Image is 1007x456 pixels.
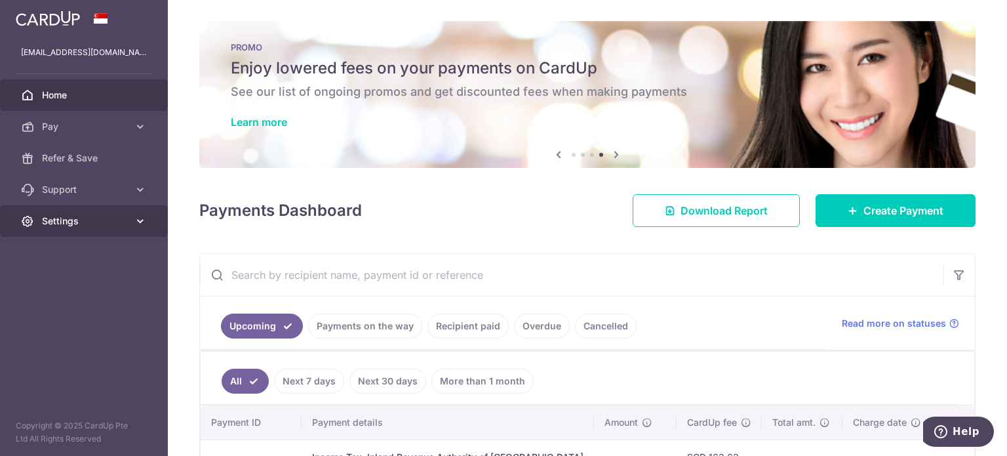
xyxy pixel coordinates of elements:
[687,416,737,429] span: CardUp fee
[201,405,302,440] th: Payment ID
[308,314,422,339] a: Payments on the way
[42,215,128,228] span: Settings
[21,46,147,59] p: [EMAIL_ADDRESS][DOMAIN_NAME]
[604,416,638,429] span: Amount
[200,254,943,296] input: Search by recipient name, payment id or reference
[863,203,943,218] span: Create Payment
[274,369,344,394] a: Next 7 days
[923,417,994,449] iframe: Opens a widget where you can find more information
[231,115,287,129] a: Learn more
[431,369,534,394] a: More than 1 month
[221,314,303,339] a: Upcoming
[842,317,946,330] span: Read more on statuses
[349,369,426,394] a: Next 30 days
[853,416,907,429] span: Charge date
[16,10,80,26] img: CardUp
[575,314,637,339] a: Cancelled
[842,317,959,330] a: Read more on statuses
[42,152,128,165] span: Refer & Save
[231,42,944,52] p: PROMO
[231,58,944,79] h5: Enjoy lowered fees on your payments on CardUp
[42,183,128,196] span: Support
[514,314,570,339] a: Overdue
[42,89,128,102] span: Home
[231,84,944,100] h6: See our list of ongoing promos and get discounted fees when making payments
[199,199,362,222] h4: Payments Dashboard
[302,405,594,440] th: Payment details
[42,120,128,133] span: Pay
[942,416,981,429] span: Due date
[772,416,816,429] span: Total amt.
[681,203,768,218] span: Download Report
[222,369,269,394] a: All
[427,314,509,339] a: Recipient paid
[199,21,976,168] img: Latest Promos banner
[633,194,800,227] a: Download Report
[816,194,976,227] a: Create Payment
